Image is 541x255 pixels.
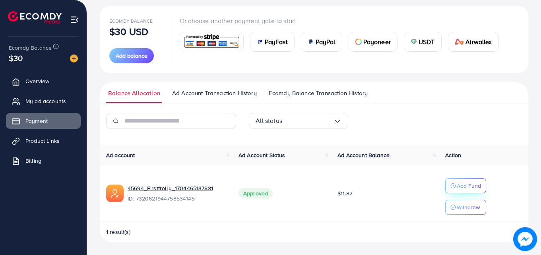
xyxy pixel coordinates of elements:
a: My ad accounts [6,93,81,109]
button: Withdraw [445,200,486,215]
a: cardPayPal [301,32,342,52]
span: Balance Allocation [108,89,160,97]
span: Payoneer [363,37,391,47]
span: 1 result(s) [106,228,131,236]
a: cardPayoneer [349,32,398,52]
input: Search for option [282,115,334,127]
span: USDT [419,37,435,47]
a: 45694_Firsttrolly_1704465137831 [128,184,213,192]
span: My ad accounts [25,97,66,105]
a: Product Links [6,133,81,149]
img: card [411,39,417,45]
span: Ad Account Transaction History [172,89,257,97]
button: Add balance [109,48,154,63]
a: Payment [6,113,81,129]
span: Approved [239,188,273,199]
span: Ad Account Balance [337,151,390,159]
img: ic-ads-acc.e4c84228.svg [106,185,124,202]
span: PayFast [265,37,288,47]
span: Payment [25,117,48,125]
p: Add Fund [457,181,481,191]
img: card [257,39,263,45]
span: Ad Account Status [239,151,285,159]
span: ID: 7320621944758534145 [128,195,226,202]
span: $11.82 [337,189,353,197]
img: card [355,39,362,45]
span: Add balance [116,52,147,60]
span: Billing [25,157,41,165]
img: menu [70,15,79,24]
img: card [182,33,241,50]
img: card [455,39,464,45]
span: Ad account [106,151,135,159]
a: cardUSDT [404,32,442,52]
span: Ecomdy Balance [9,44,52,52]
span: All status [256,115,282,127]
img: logo [8,11,62,23]
span: Ecomdy Balance [109,18,153,24]
p: Withdraw [457,202,480,212]
img: image [70,55,78,62]
span: PayPal [316,37,335,47]
a: cardAirwallex [448,32,499,52]
a: card [180,32,244,51]
a: Billing [6,153,81,169]
a: cardPayFast [250,32,295,52]
button: Add Fund [445,178,486,193]
p: $30 USD [109,27,148,36]
span: $30 [9,52,23,64]
a: Overview [6,73,81,89]
span: Ecomdy Balance Transaction History [269,89,368,97]
span: Action [445,151,461,159]
p: Or choose another payment gate to start [180,16,505,25]
img: image [513,227,537,251]
div: Search for option [249,113,348,129]
div: <span class='underline'>45694_Firsttrolly_1704465137831</span></br>7320621944758534145 [128,184,226,202]
span: Airwallex [465,37,492,47]
img: card [308,39,314,45]
span: Overview [25,77,49,85]
span: Product Links [25,137,60,145]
